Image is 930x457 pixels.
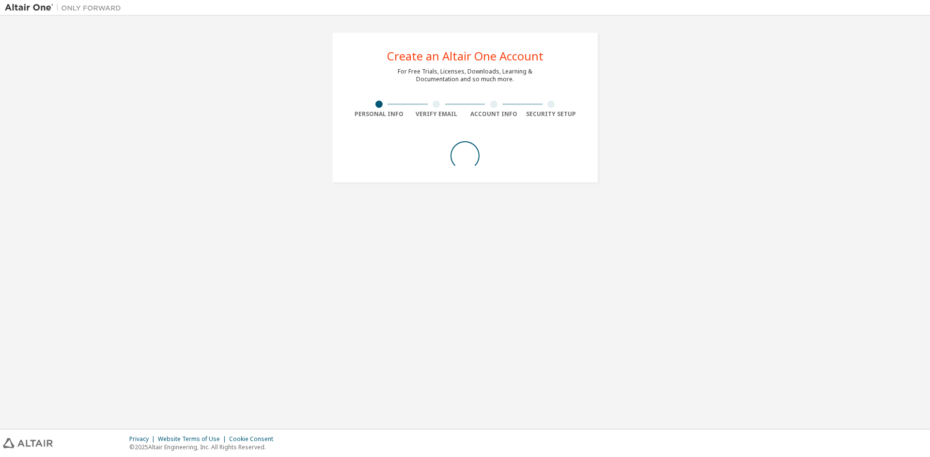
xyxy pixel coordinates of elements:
[129,443,279,451] p: © 2025 Altair Engineering, Inc. All Rights Reserved.
[129,435,158,443] div: Privacy
[3,438,53,448] img: altair_logo.svg
[5,3,126,13] img: Altair One
[398,68,532,83] div: For Free Trials, Licenses, Downloads, Learning & Documentation and so much more.
[465,110,523,118] div: Account Info
[229,435,279,443] div: Cookie Consent
[523,110,580,118] div: Security Setup
[408,110,465,118] div: Verify Email
[350,110,408,118] div: Personal Info
[387,50,543,62] div: Create an Altair One Account
[158,435,229,443] div: Website Terms of Use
